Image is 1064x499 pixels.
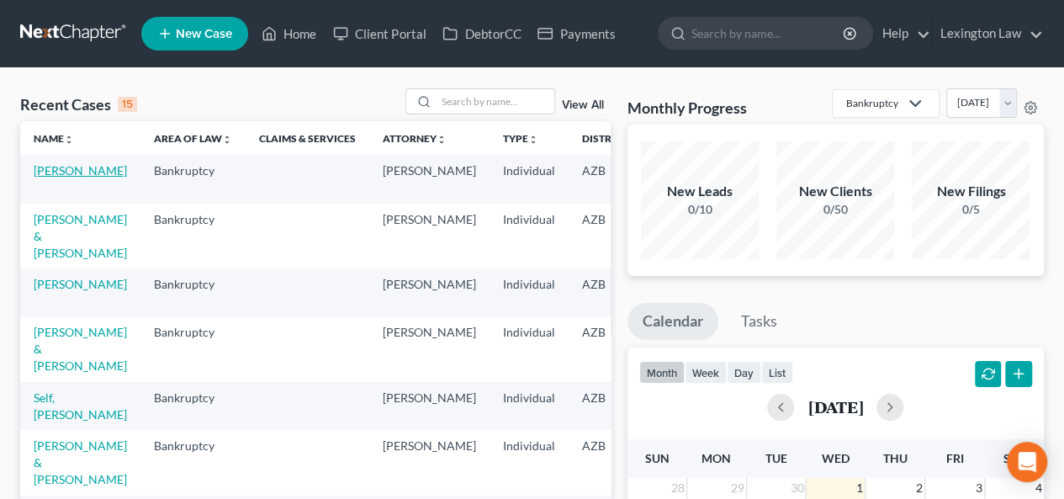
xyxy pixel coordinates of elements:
[569,204,651,268] td: AZB
[912,182,1030,201] div: New Filings
[883,451,908,465] span: Thu
[932,19,1043,49] a: Lexington Law
[822,451,850,465] span: Wed
[974,478,984,498] span: 3
[34,277,127,291] a: [PERSON_NAME]
[20,94,137,114] div: Recent Cases
[140,268,246,316] td: Bankruptcy
[874,19,930,49] a: Help
[569,155,651,203] td: AZB
[788,478,805,498] span: 30
[726,303,792,340] a: Tasks
[140,317,246,382] td: Bankruptcy
[437,89,554,114] input: Search by name...
[437,135,447,145] i: unfold_more
[34,212,127,260] a: [PERSON_NAME] & [PERSON_NAME]
[222,135,232,145] i: unfold_more
[140,155,246,203] td: Bankruptcy
[369,268,490,316] td: [PERSON_NAME]
[140,204,246,268] td: Bankruptcy
[569,268,651,316] td: AZB
[914,478,924,498] span: 2
[325,19,434,49] a: Client Portal
[569,382,651,430] td: AZB
[34,390,127,422] a: Self, [PERSON_NAME]
[383,132,447,145] a: Attorneyunfold_more
[34,325,127,373] a: [PERSON_NAME] & [PERSON_NAME]
[701,451,731,465] span: Mon
[685,361,727,384] button: week
[912,201,1030,218] div: 0/5
[765,451,786,465] span: Tue
[641,201,759,218] div: 0/10
[562,99,604,111] a: View All
[855,478,865,498] span: 1
[490,155,569,203] td: Individual
[691,18,845,49] input: Search by name...
[644,451,669,465] span: Sun
[434,19,529,49] a: DebtorCC
[528,135,538,145] i: unfold_more
[140,382,246,430] td: Bankruptcy
[369,155,490,203] td: [PERSON_NAME]
[529,19,623,49] a: Payments
[246,121,369,155] th: Claims & Services
[490,382,569,430] td: Individual
[34,132,74,145] a: Nameunfold_more
[729,478,746,498] span: 29
[490,268,569,316] td: Individual
[641,182,759,201] div: New Leads
[639,361,685,384] button: month
[1007,442,1047,482] div: Open Intercom Messenger
[627,98,747,118] h3: Monthly Progress
[34,438,127,486] a: [PERSON_NAME] & [PERSON_NAME]
[582,132,638,145] a: Districtunfold_more
[569,317,651,382] td: AZB
[670,478,686,498] span: 28
[369,317,490,382] td: [PERSON_NAME]
[369,204,490,268] td: [PERSON_NAME]
[776,182,894,201] div: New Clients
[846,96,898,110] div: Bankruptcy
[140,430,246,495] td: Bankruptcy
[154,132,232,145] a: Area of Lawunfold_more
[118,97,137,112] div: 15
[761,361,793,384] button: list
[176,28,232,40] span: New Case
[64,135,74,145] i: unfold_more
[253,19,325,49] a: Home
[569,430,651,495] td: AZB
[727,361,761,384] button: day
[369,430,490,495] td: [PERSON_NAME]
[776,201,894,218] div: 0/50
[807,398,863,416] h2: [DATE]
[490,430,569,495] td: Individual
[369,382,490,430] td: [PERSON_NAME]
[1034,478,1044,498] span: 4
[490,204,569,268] td: Individual
[34,163,127,178] a: [PERSON_NAME]
[627,303,718,340] a: Calendar
[490,317,569,382] td: Individual
[503,132,538,145] a: Typeunfold_more
[1003,451,1024,465] span: Sat
[945,451,963,465] span: Fri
